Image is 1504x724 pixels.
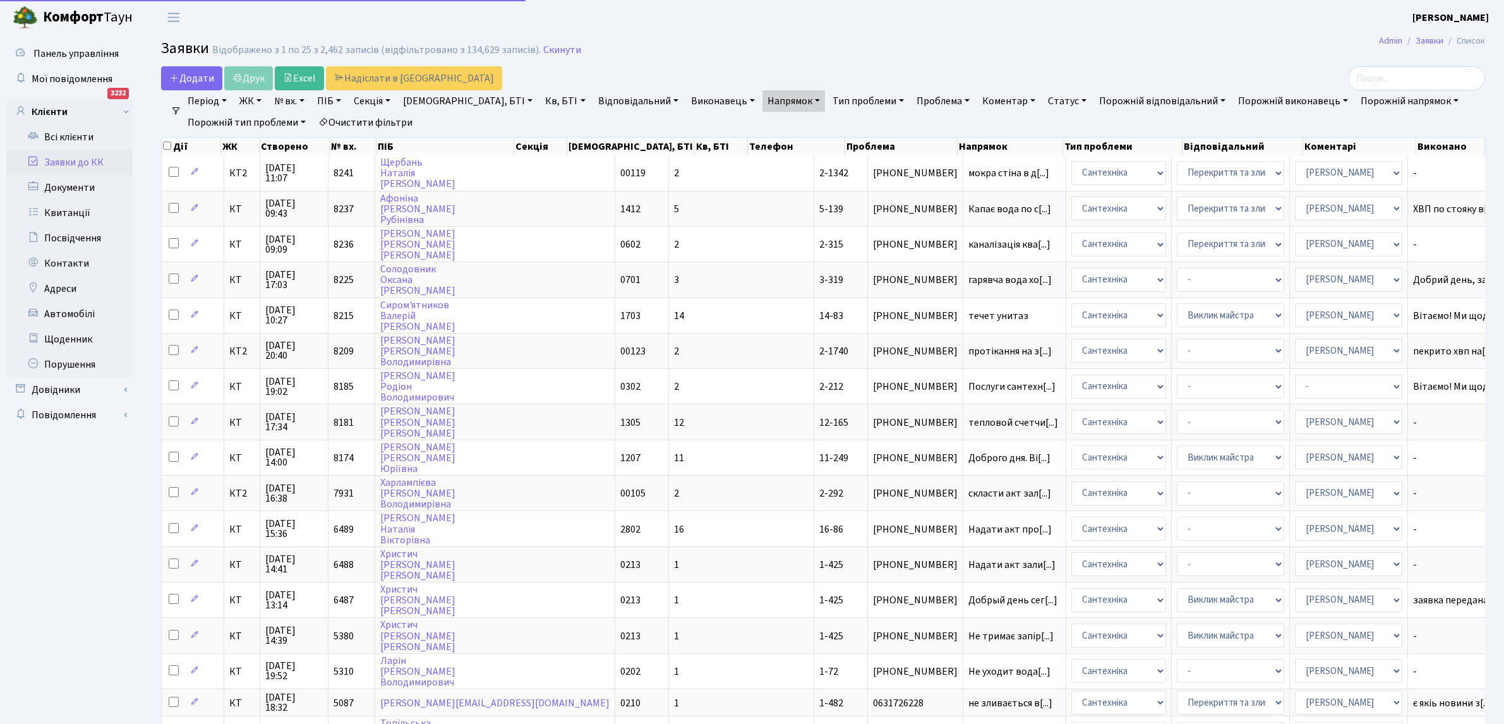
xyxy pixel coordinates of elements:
span: 6488 [334,558,354,572]
th: Проблема [845,138,958,155]
span: КТ [229,524,255,534]
a: Заявки до КК [6,150,133,175]
span: [DATE] 15:36 [265,519,323,539]
span: КТ [229,382,255,392]
span: Заявки [161,37,209,59]
a: [PERSON_NAME]РодіонВолодимирович [380,369,455,404]
a: Довідники [6,377,133,402]
span: 1 [674,696,679,710]
a: Виконавець [686,90,760,112]
span: [DATE] 14:41 [265,554,323,574]
span: 0202 [620,665,641,679]
nav: breadcrumb [1360,28,1504,54]
a: СолодовникОксана[PERSON_NAME] [380,262,455,298]
span: КТ [229,698,255,708]
span: ХВП по стояку в[...] [1413,202,1496,216]
span: [DATE] 14:00 [265,447,323,468]
span: - [1413,488,1503,498]
span: 8236 [334,238,354,251]
span: 8174 [334,451,354,465]
span: [PHONE_NUMBER] [873,595,958,605]
span: - [1413,168,1503,178]
a: Квитанції [6,200,133,226]
span: - [1413,418,1503,428]
span: 5 [674,202,679,216]
span: заявка передана[...] [1413,593,1501,607]
span: 1305 [620,416,641,430]
span: гарявча вода хо[...] [968,273,1052,287]
span: 1-425 [819,558,843,572]
span: 2 [674,166,679,180]
a: Секція [349,90,395,112]
span: [PHONE_NUMBER] [873,311,958,321]
a: Коментар [977,90,1040,112]
th: Кв, БТІ [695,138,748,155]
span: [DATE] 09:09 [265,234,323,255]
span: Вітаємо! Ми щод[...] [1413,309,1501,323]
a: Порожній напрямок [1356,90,1464,112]
span: тепловой счетчи[...] [968,416,1058,430]
a: Мої повідомлення3232 [6,66,133,92]
b: [PERSON_NAME] [1412,11,1489,25]
span: КТ [229,275,255,285]
span: 12 [674,416,684,430]
a: ЩербаньНаталія[PERSON_NAME] [380,155,455,191]
a: Порожній тип проблеми [183,112,311,133]
span: 1 [674,593,679,607]
span: [PHONE_NUMBER] [873,275,958,285]
span: Таун [43,7,133,28]
span: Вітаємо! Ми щод[...] [1413,380,1501,394]
span: - [1413,524,1503,534]
span: КТ [229,311,255,321]
span: 8215 [334,309,354,323]
span: 8185 [334,380,354,394]
a: [PERSON_NAME]НаталіяВікторівна [380,512,455,547]
span: Капає вода по с[...] [968,202,1051,216]
th: Напрямок [958,138,1063,155]
th: Дії [162,138,221,155]
a: Сиром'ятниковВалерій[PERSON_NAME] [380,298,455,334]
span: 6489 [334,522,354,536]
span: 7931 [334,486,354,500]
a: [PERSON_NAME][PERSON_NAME]Юріївна [380,440,455,476]
a: [DEMOGRAPHIC_DATA], БТІ [398,90,538,112]
span: 0302 [620,380,641,394]
span: [PHONE_NUMBER] [873,631,958,641]
span: Добрий день, за[...] [1413,273,1500,287]
a: [PERSON_NAME][EMAIL_ADDRESS][DOMAIN_NAME] [380,696,610,710]
span: [DATE] 17:03 [265,270,323,290]
span: 0701 [620,273,641,287]
span: 8237 [334,202,354,216]
span: КТ [229,239,255,250]
a: [PERSON_NAME][PERSON_NAME][PERSON_NAME] [380,227,455,262]
span: КТ2 [229,488,255,498]
span: КТ [229,418,255,428]
span: [PHONE_NUMBER] [873,524,958,534]
span: 1 [674,558,679,572]
a: Щоденник [6,327,133,352]
span: [DATE] 16:38 [265,483,323,504]
a: Повідомлення [6,402,133,428]
span: 11 [674,451,684,465]
a: Христич[PERSON_NAME][PERSON_NAME] [380,582,455,618]
span: [DATE] 17:34 [265,412,323,432]
a: ПІБ [312,90,346,112]
span: КТ2 [229,168,255,178]
span: 5380 [334,629,354,643]
span: КТ [229,595,255,605]
span: 0213 [620,558,641,572]
a: Напрямок [762,90,825,112]
span: 8209 [334,344,354,358]
span: 14-83 [819,309,843,323]
span: 8181 [334,416,354,430]
div: Відображено з 1 по 25 з 2,462 записів (відфільтровано з 134,629 записів). [212,44,541,56]
span: 16 [674,522,684,536]
span: КТ [229,631,255,641]
span: 1703 [620,309,641,323]
a: [PERSON_NAME][PERSON_NAME]Володимирівна [380,334,455,369]
span: 14 [674,309,684,323]
b: Комфорт [43,7,104,27]
a: Відповідальний [593,90,683,112]
span: [DATE] 19:52 [265,661,323,681]
a: Порожній відповідальний [1094,90,1230,112]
